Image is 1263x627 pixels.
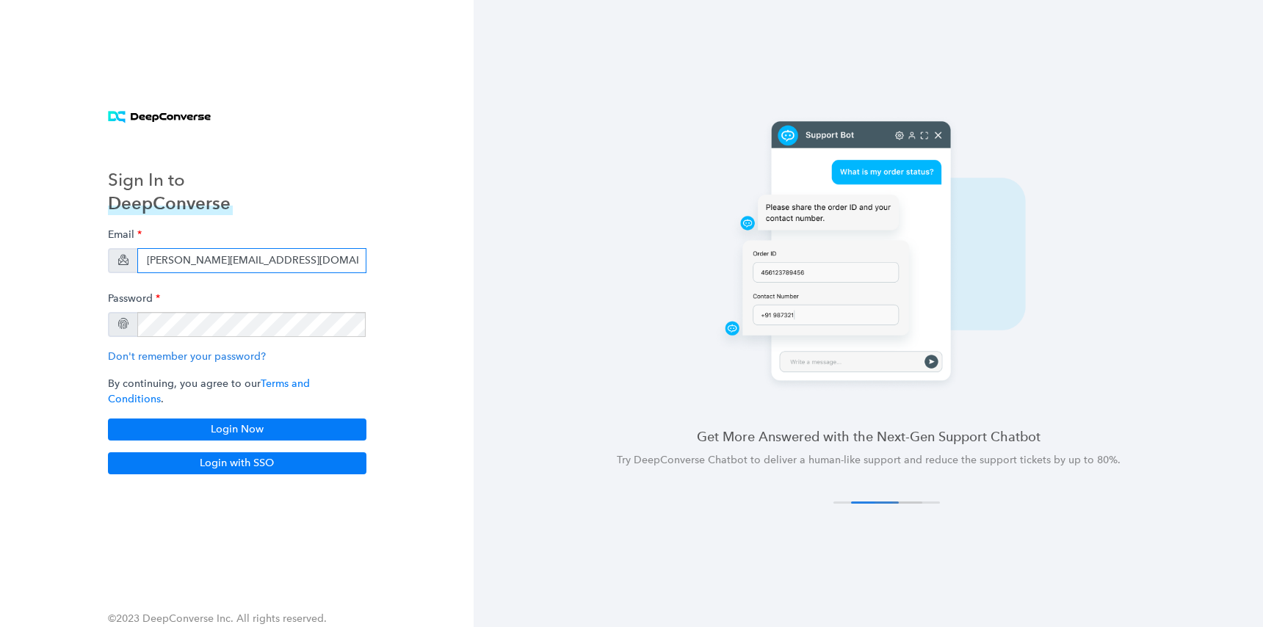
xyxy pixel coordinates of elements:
[671,115,1066,392] img: carousel 2
[108,192,233,215] h3: DeepConverse
[108,285,160,312] label: Password
[108,221,142,248] label: Email
[108,168,233,192] h3: Sign In to
[617,454,1121,466] span: Try DeepConverse Chatbot to deliver a human-like support and reduce the support tickets by up to ...
[108,452,366,474] button: Login with SSO
[108,350,266,363] a: Don't remember your password?
[108,111,211,123] img: horizontal logo
[509,427,1228,446] h4: Get More Answered with the Next-Gen Support Chatbot
[108,418,366,441] button: Login Now
[875,501,922,504] button: 3
[833,501,881,504] button: 1
[892,501,940,504] button: 4
[851,501,899,504] button: 2
[108,376,366,407] p: By continuing, you agree to our .
[108,612,327,625] span: ©2023 DeepConverse Inc. All rights reserved.
[108,377,310,405] a: Terms and Conditions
